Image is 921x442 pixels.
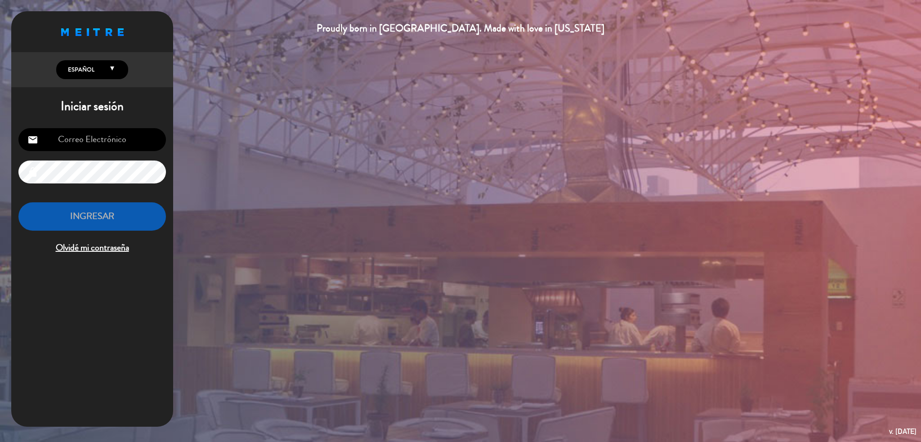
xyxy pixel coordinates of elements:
button: INGRESAR [18,202,166,231]
h1: Iniciar sesión [11,99,173,114]
i: lock [27,167,38,178]
input: Correo Electrónico [18,128,166,151]
span: Olvidé mi contraseña [18,241,166,255]
div: v. [DATE] [889,425,917,438]
span: Español [66,65,94,74]
i: email [27,134,38,145]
